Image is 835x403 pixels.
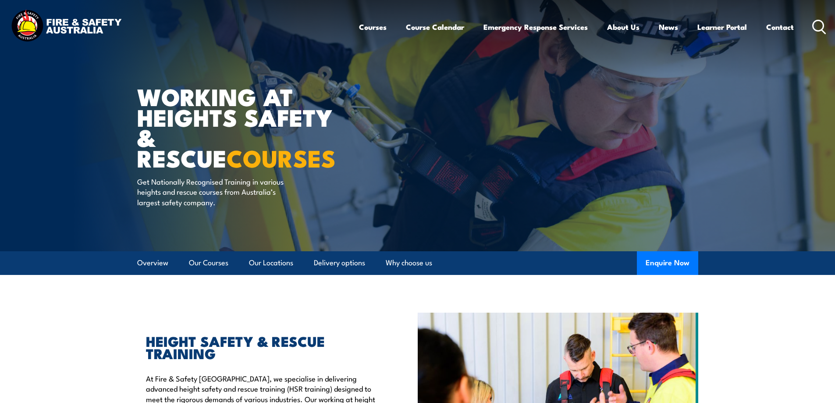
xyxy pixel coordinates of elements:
[766,15,794,39] a: Contact
[314,251,365,275] a: Delivery options
[483,15,588,39] a: Emergency Response Services
[137,86,354,168] h1: WORKING AT HEIGHTS SAFETY & RESCUE
[659,15,678,39] a: News
[637,251,698,275] button: Enquire Now
[406,15,464,39] a: Course Calendar
[189,251,228,275] a: Our Courses
[359,15,387,39] a: Courses
[137,251,168,275] a: Overview
[386,251,432,275] a: Why choose us
[137,176,297,207] p: Get Nationally Recognised Training in various heights and rescue courses from Australia’s largest...
[227,139,336,175] strong: COURSES
[146,335,377,359] h2: HEIGHT SAFETY & RESCUE TRAINING
[697,15,747,39] a: Learner Portal
[607,15,640,39] a: About Us
[249,251,293,275] a: Our Locations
